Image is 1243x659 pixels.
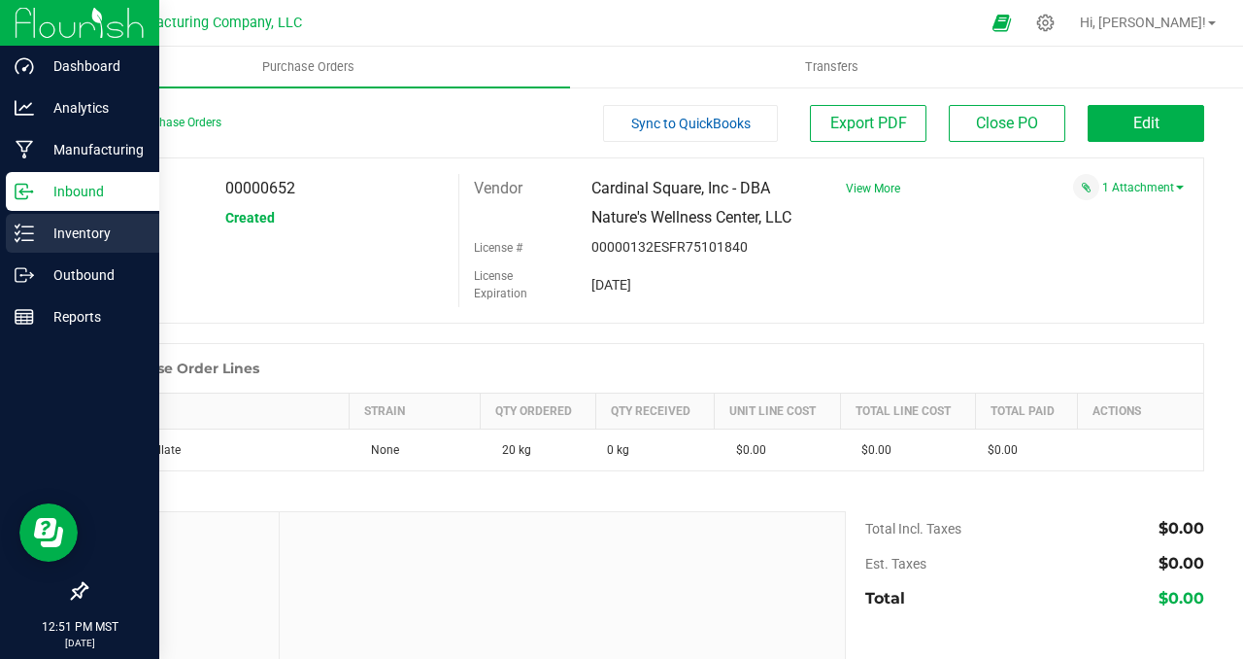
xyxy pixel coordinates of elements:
td: $0.00 [976,430,1078,471]
iframe: Resource center [19,503,78,562]
span: $0.00 [726,443,766,457]
th: Qty Received [595,394,714,430]
span: Purchase Orders [236,58,381,76]
p: [DATE] [9,636,151,650]
span: 00000652 [225,179,295,197]
span: $0.00 [1159,554,1204,572]
button: Export PDF [810,105,926,142]
inline-svg: Reports [15,307,34,327]
div: Manage settings [1033,14,1058,32]
inline-svg: Analytics [15,98,34,118]
span: None [361,443,399,457]
th: Actions [1077,394,1203,430]
span: BB Manufacturing Company, LLC [94,15,302,31]
th: Strain [350,394,481,430]
inline-svg: Inventory [15,224,34,243]
p: Inbound [34,180,151,203]
span: Hi, [PERSON_NAME]! [1080,15,1206,30]
label: Vendor [474,174,522,203]
p: 12:51 PM MST [9,618,151,636]
span: Est. Taxes [865,556,926,572]
p: Analytics [34,96,151,120]
span: Edit [1133,114,1159,132]
span: $0.00 [1159,519,1204,538]
inline-svg: Inbound [15,182,34,201]
div: THC Distillate [99,441,338,459]
button: Edit [1088,105,1204,142]
span: Transfers [779,58,885,76]
span: Sync to QuickBooks [631,116,751,131]
inline-svg: Dashboard [15,56,34,76]
a: 1 Attachment [1102,181,1184,194]
label: License Expiration [474,267,561,302]
span: Notes [101,527,264,550]
span: Total [865,589,905,607]
span: Export PDF [830,114,907,132]
p: Outbound [34,263,151,287]
p: Manufacturing [34,138,151,161]
p: Dashboard [34,54,151,78]
span: Close PO [976,114,1038,132]
th: Item [87,394,350,430]
span: Cardinal Square, Inc - DBA Nature's Wellness Center, LLC [591,179,791,226]
h1: Purchase Order Lines [106,361,259,376]
th: Total Line Cost [840,394,975,430]
inline-svg: Outbound [15,265,34,285]
span: 20 kg [492,443,531,457]
p: Reports [34,305,151,329]
th: Qty Ordered [481,394,596,430]
a: Purchase Orders [47,47,570,87]
span: Open Ecommerce Menu [980,4,1024,42]
a: View More [846,182,900,195]
inline-svg: Manufacturing [15,140,34,159]
th: Unit Line Cost [715,394,841,430]
label: License # [474,233,522,262]
a: Transfers [570,47,1093,87]
span: 0 kg [607,441,629,459]
p: Inventory [34,222,151,245]
span: Created [225,210,275,225]
span: Attach a document [1073,174,1099,200]
span: Total Incl. Taxes [865,521,961,537]
span: [DATE] [591,277,631,293]
button: Sync to QuickBooks [603,105,778,142]
button: Close PO [949,105,1065,142]
span: 00000132ESFR75101840 [591,239,748,255]
th: Total Paid [976,394,1078,430]
span: $0.00 [852,443,891,457]
span: $0.00 [1159,589,1204,607]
